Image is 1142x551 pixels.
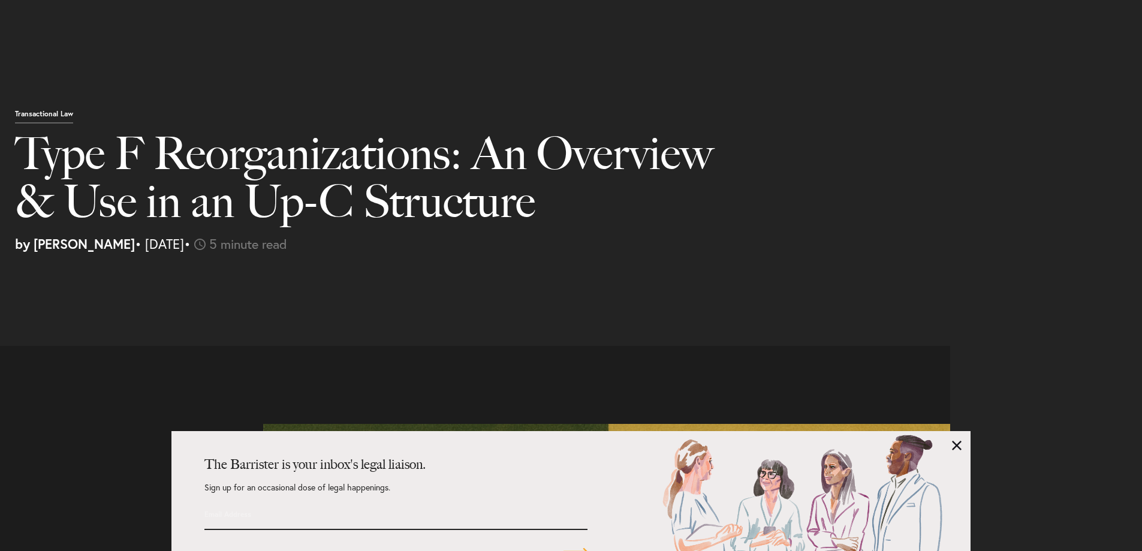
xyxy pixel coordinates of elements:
p: Transactional Law [15,110,73,124]
strong: The Barrister is your inbox's legal liaison. [204,456,426,472]
input: Email Address [204,504,492,524]
h1: Type F Reorganizations: An Overview & Use in an Up-C Structure [15,130,735,237]
span: • [184,235,191,252]
img: icon-time-light.svg [194,239,206,250]
span: 5 minute read [209,235,287,252]
strong: by [PERSON_NAME] [15,235,135,252]
p: • [DATE] [15,237,1044,251]
p: Sign up for an occasional dose of legal happenings. [204,483,587,504]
